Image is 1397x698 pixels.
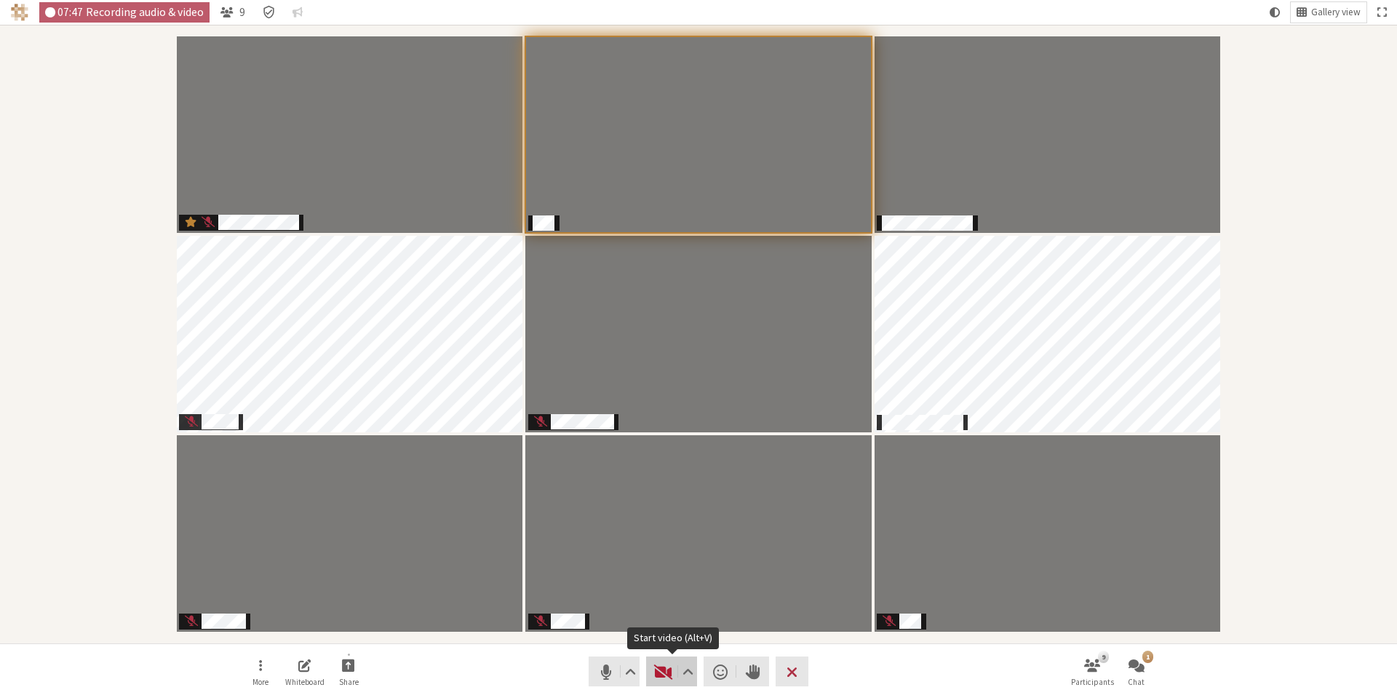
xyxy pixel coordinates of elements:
[215,2,251,23] button: Open participant list
[621,657,639,686] button: Audio settings
[1098,651,1109,662] div: 9
[589,657,640,686] button: Mute (Alt+A)
[1291,2,1366,23] button: Change layout
[339,678,359,686] span: Share
[1128,678,1145,686] span: Chat
[256,2,282,23] div: Meeting details Encryption enabled
[239,6,245,18] span: 9
[240,652,281,691] button: Open menu
[86,6,204,18] span: Recording audio & video
[11,4,28,21] img: Iotum
[1072,652,1113,691] button: Open participant list
[646,657,697,686] button: Start video (Alt+V)
[285,678,325,686] span: Whiteboard
[252,678,268,686] span: More
[736,657,769,686] button: Raise hand
[287,2,309,23] button: Conversation
[1372,2,1392,23] button: Fullscreen
[776,657,808,686] button: Leave meeting
[1142,651,1153,662] div: 1
[704,657,736,686] button: Send a reaction
[1116,652,1157,691] button: Open chat
[39,2,210,23] div: Audio & video
[679,657,697,686] button: Video setting
[284,652,325,691] button: Open shared whiteboard
[57,6,83,18] span: 07:47
[1071,678,1114,686] span: Participants
[1264,2,1286,23] button: Using system theme
[1311,7,1361,18] span: Gallery view
[328,652,369,691] button: Start sharing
